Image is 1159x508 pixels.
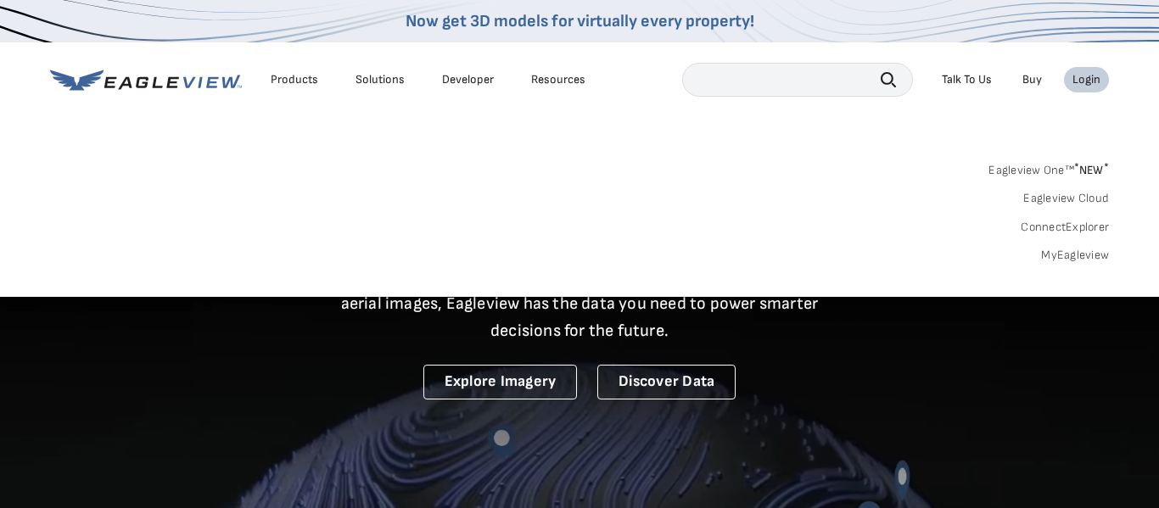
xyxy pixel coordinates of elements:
[1022,72,1042,87] a: Buy
[531,72,585,87] div: Resources
[271,72,318,87] div: Products
[320,263,839,344] p: A new era starts here. Built on more than 3.5 billion high-resolution aerial images, Eagleview ha...
[682,63,913,97] input: Search
[356,72,405,87] div: Solutions
[1021,220,1109,235] a: ConnectExplorer
[597,365,736,399] a: Discover Data
[1023,191,1109,206] a: Eagleview Cloud
[406,11,754,31] a: Now get 3D models for virtually every property!
[1072,72,1100,87] div: Login
[1074,163,1109,177] span: NEW
[1041,248,1109,263] a: MyEagleview
[988,158,1109,177] a: Eagleview One™*NEW*
[942,72,992,87] div: Talk To Us
[442,72,494,87] a: Developer
[423,365,578,399] a: Explore Imagery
